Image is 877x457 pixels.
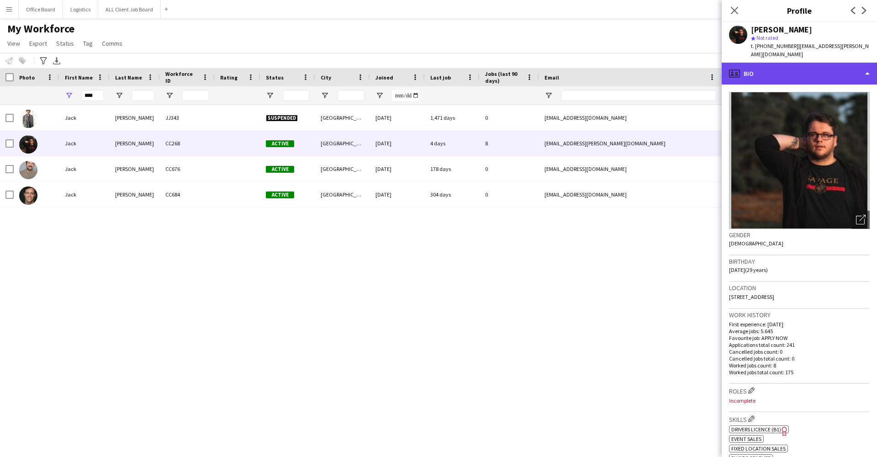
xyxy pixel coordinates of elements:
div: [GEOGRAPHIC_DATA] [315,182,370,207]
div: 0 [480,156,539,181]
button: Logistics [63,0,98,18]
h3: Gender [729,231,870,239]
div: [PERSON_NAME] [751,26,812,34]
div: [DATE] [370,105,425,130]
div: CC684 [160,182,215,207]
div: Bio [722,63,877,85]
div: [PERSON_NAME] [110,182,160,207]
span: Status [56,39,74,48]
span: My Workforce [7,22,74,36]
a: Status [53,37,78,49]
span: Tag [83,39,93,48]
div: 8 [480,131,539,156]
span: Active [266,191,294,198]
div: Jack [59,182,110,207]
div: CC268 [160,131,215,156]
div: Jack [59,156,110,181]
div: Open photos pop-in [851,211,870,229]
div: [PERSON_NAME] [110,156,160,181]
input: Workforce ID Filter Input [182,90,209,101]
input: Joined Filter Input [392,90,419,101]
span: Email [544,74,559,81]
span: Fixed location sales [731,445,786,452]
button: Open Filter Menu [544,91,553,100]
div: 178 days [425,156,480,181]
img: Jack Whittle [19,186,37,205]
a: Comms [98,37,126,49]
span: Drivers Licence (B1) [731,426,781,433]
h3: Birthday [729,257,870,266]
span: Status [266,74,284,81]
span: [DEMOGRAPHIC_DATA] [729,240,783,247]
span: Export [29,39,47,48]
div: [EMAIL_ADDRESS][DOMAIN_NAME] [539,156,722,181]
span: [STREET_ADDRESS] [729,293,774,300]
div: [PERSON_NAME] [110,131,160,156]
app-action-btn: Advanced filters [38,55,49,66]
span: First Name [65,74,93,81]
button: Open Filter Menu [375,91,384,100]
a: View [4,37,24,49]
img: Jack Gomm [19,110,37,128]
div: 0 [480,182,539,207]
p: Cancelled jobs count: 0 [729,348,870,355]
img: Jack Reeve [19,135,37,154]
div: 304 days [425,182,480,207]
p: Applications total count: 241 [729,341,870,348]
span: Comms [102,39,122,48]
span: Jobs (last 90 days) [485,70,523,84]
div: [GEOGRAPHIC_DATA] [315,156,370,181]
div: Jack [59,131,110,156]
span: Photo [19,74,35,81]
p: Incomplete [729,397,870,404]
span: | [EMAIL_ADDRESS][PERSON_NAME][DOMAIN_NAME] [751,43,869,58]
div: [EMAIL_ADDRESS][DOMAIN_NAME] [539,182,722,207]
button: Office Board [19,0,63,18]
div: [PERSON_NAME] [110,105,160,130]
div: [EMAIL_ADDRESS][DOMAIN_NAME] [539,105,722,130]
a: Export [26,37,51,49]
h3: Location [729,284,870,292]
span: View [7,39,20,48]
div: 0 [480,105,539,130]
input: City Filter Input [337,90,365,101]
div: CC676 [160,156,215,181]
p: Favourite job: APPLY NOW [729,335,870,341]
button: Open Filter Menu [165,91,174,100]
span: Last Name [115,74,142,81]
img: Jack Simpson [19,161,37,179]
input: Status Filter Input [282,90,310,101]
h3: Roles [729,386,870,395]
div: JJ343 [160,105,215,130]
a: Tag [79,37,96,49]
input: Last Name Filter Input [132,90,154,101]
p: Cancelled jobs total count: 0 [729,355,870,362]
button: Open Filter Menu [115,91,123,100]
button: Open Filter Menu [65,91,73,100]
span: Not rated [756,34,778,41]
span: Event sales [731,436,761,442]
div: [GEOGRAPHIC_DATA] [315,105,370,130]
p: Average jobs: 5.645 [729,328,870,335]
span: Active [266,140,294,147]
div: [EMAIL_ADDRESS][PERSON_NAME][DOMAIN_NAME] [539,131,722,156]
span: Rating [220,74,238,81]
h3: Profile [722,5,877,16]
div: [DATE] [370,182,425,207]
app-action-btn: Export XLSX [51,55,62,66]
p: Worked jobs count: 8 [729,362,870,369]
div: Jack [59,105,110,130]
span: [DATE] (29 years) [729,266,768,273]
h3: Work history [729,311,870,319]
button: ALL Client Job Board [98,0,161,18]
button: Open Filter Menu [321,91,329,100]
span: Joined [375,74,393,81]
button: Open Filter Menu [266,91,274,100]
h3: Skills [729,414,870,424]
span: Suspended [266,115,298,122]
span: City [321,74,331,81]
div: [DATE] [370,131,425,156]
div: [DATE] [370,156,425,181]
p: Worked jobs total count: 175 [729,369,870,376]
img: Crew avatar or photo [729,92,870,229]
